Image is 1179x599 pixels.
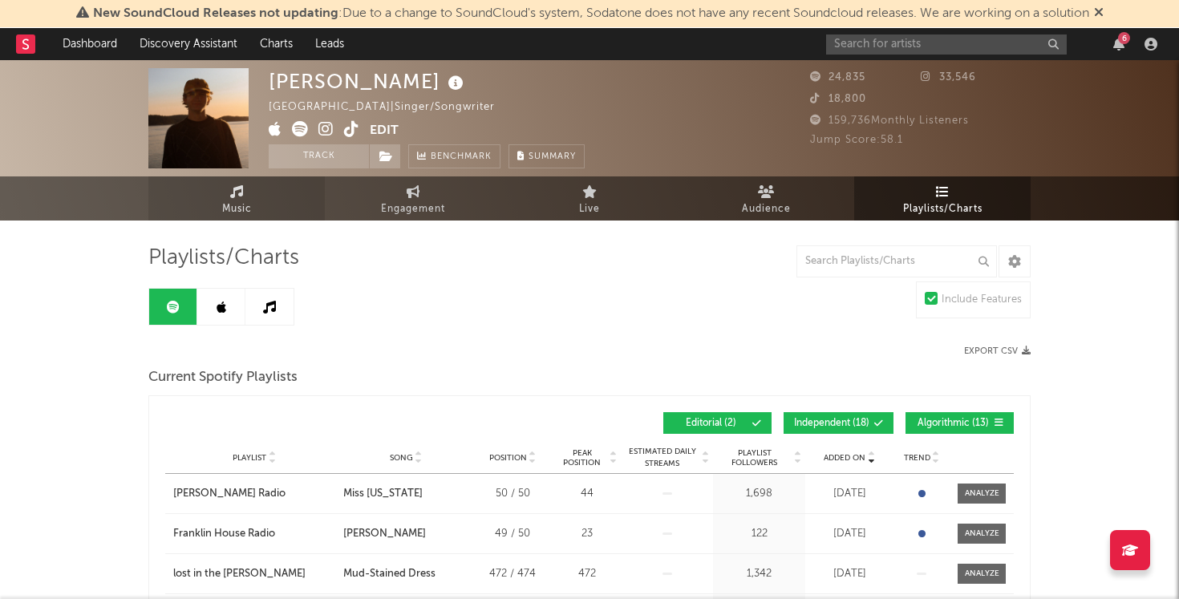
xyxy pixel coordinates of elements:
span: Live [579,200,600,219]
div: 23 [557,526,617,542]
a: [PERSON_NAME] Radio [173,486,335,502]
div: 1,342 [717,566,801,582]
div: [PERSON_NAME] [269,68,468,95]
span: Playlists/Charts [903,200,982,219]
a: Franklin House Radio [173,526,335,542]
span: 24,835 [810,72,865,83]
div: [DATE] [809,566,889,582]
div: Miss [US_STATE] [343,486,423,502]
span: Playlist Followers [717,448,792,467]
div: [PERSON_NAME] Radio [173,486,286,502]
button: Summary [508,144,585,168]
span: Summary [529,152,576,161]
button: Algorithmic(13) [906,412,1014,434]
a: Engagement [325,176,501,221]
span: Playlist [233,453,266,463]
span: Position [489,453,527,463]
span: Dismiss [1094,7,1104,20]
button: Independent(18) [784,412,893,434]
div: 6 [1118,32,1130,44]
span: Editorial ( 2 ) [674,419,748,428]
a: Playlists/Charts [854,176,1031,221]
span: Added On [824,453,865,463]
div: 472 / 474 [476,566,549,582]
a: Dashboard [51,28,128,60]
button: Track [269,144,369,168]
span: 159,736 Monthly Listeners [810,115,969,126]
a: Leads [304,28,355,60]
div: 49 / 50 [476,526,549,542]
span: Current Spotify Playlists [148,368,298,387]
span: Jump Score: 58.1 [810,135,903,145]
span: 33,546 [921,72,976,83]
span: Independent ( 18 ) [794,419,869,428]
div: [GEOGRAPHIC_DATA] | Singer/Songwriter [269,98,513,117]
span: Estimated Daily Streams [625,446,699,470]
button: Export CSV [964,346,1031,356]
div: 122 [717,526,801,542]
div: [PERSON_NAME] [343,526,426,542]
span: 18,800 [810,94,866,104]
a: Discovery Assistant [128,28,249,60]
a: Audience [678,176,854,221]
a: Benchmark [408,144,500,168]
a: lost in the [PERSON_NAME] [173,566,335,582]
button: Edit [370,121,399,141]
span: Peak Position [557,448,607,467]
input: Search Playlists/Charts [796,245,997,277]
a: Live [501,176,678,221]
span: Engagement [381,200,445,219]
input: Search for artists [826,34,1067,55]
span: Algorithmic ( 13 ) [916,419,990,428]
div: [DATE] [809,486,889,502]
div: Mud-Stained Dress [343,566,436,582]
a: Music [148,176,325,221]
span: Music [222,200,252,219]
span: Audience [742,200,791,219]
div: [DATE] [809,526,889,542]
span: Trend [904,453,930,463]
div: Include Features [942,290,1022,310]
a: Charts [249,28,304,60]
span: Benchmark [431,148,492,167]
div: 44 [557,486,617,502]
div: lost in the [PERSON_NAME] [173,566,306,582]
div: 472 [557,566,617,582]
button: Editorial(2) [663,412,772,434]
div: Franklin House Radio [173,526,275,542]
div: 1,698 [717,486,801,502]
span: Song [390,453,413,463]
span: New SoundCloud Releases not updating [93,7,338,20]
span: : Due to a change to SoundCloud's system, Sodatone does not have any recent Soundcloud releases. ... [93,7,1089,20]
div: 50 / 50 [476,486,549,502]
button: 6 [1113,38,1124,51]
span: Playlists/Charts [148,249,299,268]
